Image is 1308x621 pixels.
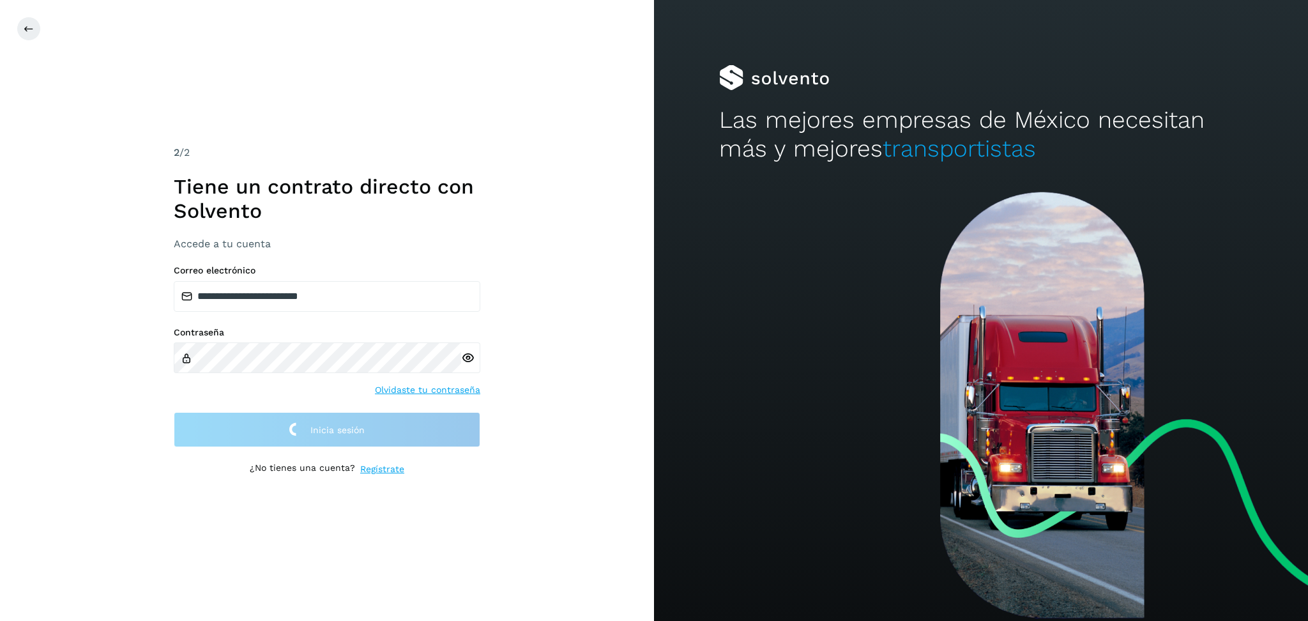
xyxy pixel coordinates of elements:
a: Olvidaste tu contraseña [375,383,480,397]
h3: Accede a tu cuenta [174,238,480,250]
h2: Las mejores empresas de México necesitan más y mejores [719,106,1242,163]
p: ¿No tienes una cuenta? [250,463,355,476]
span: transportistas [883,135,1036,162]
label: Correo electrónico [174,265,480,276]
a: Regístrate [360,463,404,476]
h1: Tiene un contrato directo con Solvento [174,174,480,224]
span: 2 [174,146,179,158]
button: Inicia sesión [174,412,480,447]
span: Inicia sesión [310,425,365,434]
label: Contraseña [174,327,480,338]
div: /2 [174,145,480,160]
